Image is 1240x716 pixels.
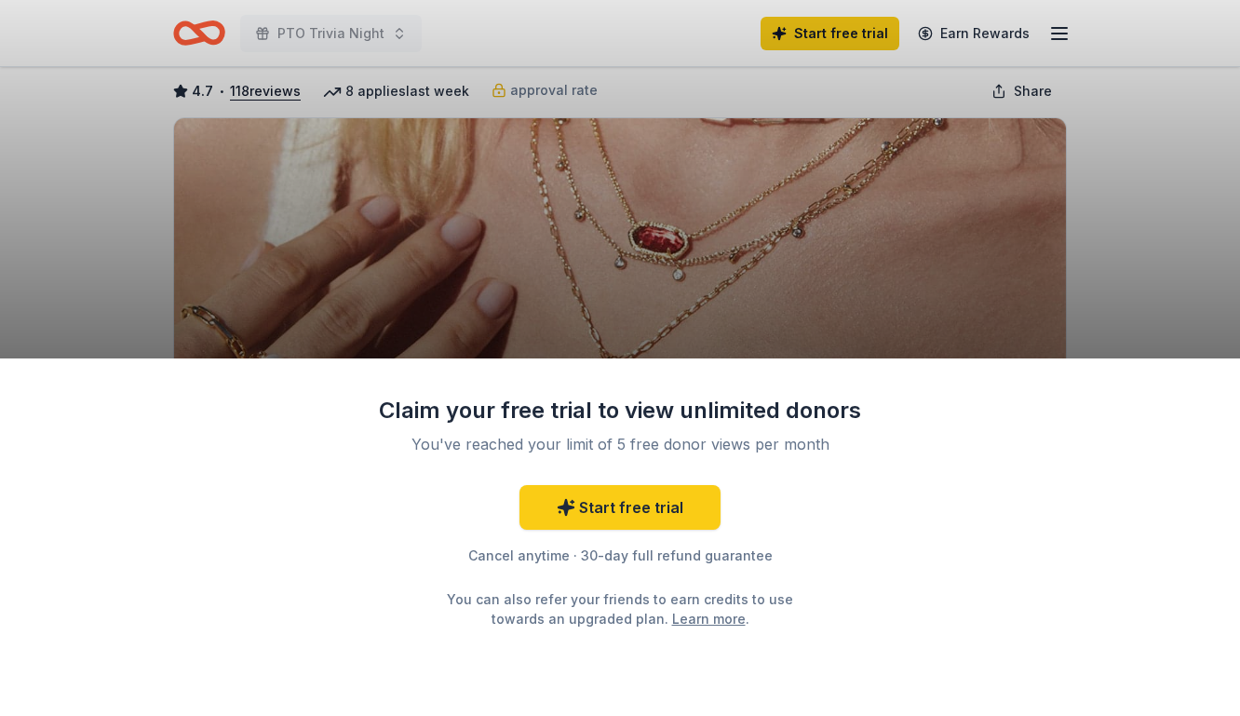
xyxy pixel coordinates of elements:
[430,589,810,628] div: You can also refer your friends to earn credits to use towards an upgraded plan. .
[378,545,862,567] div: Cancel anytime · 30-day full refund guarantee
[378,396,862,426] div: Claim your free trial to view unlimited donors
[519,485,721,530] a: Start free trial
[672,609,746,628] a: Learn more
[400,433,840,455] div: You've reached your limit of 5 free donor views per month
